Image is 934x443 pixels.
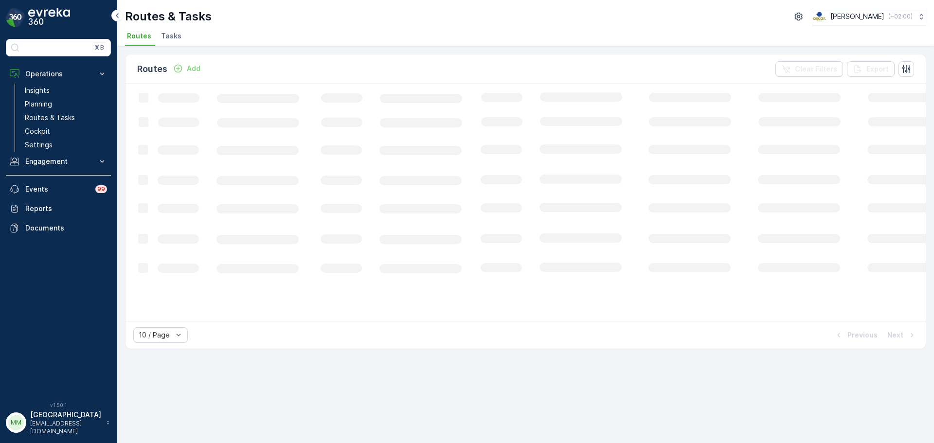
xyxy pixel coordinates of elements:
[25,99,52,109] p: Planning
[161,31,181,41] span: Tasks
[94,44,104,52] p: ⌘B
[888,13,913,20] p: ( +02:00 )
[25,113,75,123] p: Routes & Tasks
[28,8,70,27] img: logo_dark-DEwI_e13.png
[25,86,50,95] p: Insights
[25,140,53,150] p: Settings
[833,329,879,341] button: Previous
[847,330,878,340] p: Previous
[21,138,111,152] a: Settings
[21,111,111,124] a: Routes & Tasks
[6,8,25,27] img: logo
[6,218,111,238] a: Documents
[6,64,111,84] button: Operations
[830,12,884,21] p: [PERSON_NAME]
[30,420,101,435] p: [EMAIL_ADDRESS][DOMAIN_NAME]
[187,64,200,73] p: Add
[169,63,204,74] button: Add
[6,199,111,218] a: Reports
[21,124,111,138] a: Cockpit
[795,64,837,74] p: Clear Filters
[775,61,843,77] button: Clear Filters
[97,185,105,193] p: 99
[6,152,111,171] button: Engagement
[30,410,101,420] p: [GEOGRAPHIC_DATA]
[6,402,111,408] span: v 1.50.1
[812,11,826,22] img: basis-logo_rgb2x.png
[6,410,111,435] button: MM[GEOGRAPHIC_DATA][EMAIL_ADDRESS][DOMAIN_NAME]
[25,204,107,213] p: Reports
[886,329,918,341] button: Next
[21,84,111,97] a: Insights
[866,64,889,74] p: Export
[21,97,111,111] a: Planning
[6,179,111,199] a: Events99
[887,330,903,340] p: Next
[812,8,926,25] button: [PERSON_NAME](+02:00)
[25,223,107,233] p: Documents
[25,184,90,194] p: Events
[25,157,91,166] p: Engagement
[8,415,24,430] div: MM
[137,62,167,76] p: Routes
[25,126,50,136] p: Cockpit
[127,31,151,41] span: Routes
[125,9,212,24] p: Routes & Tasks
[847,61,895,77] button: Export
[25,69,91,79] p: Operations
